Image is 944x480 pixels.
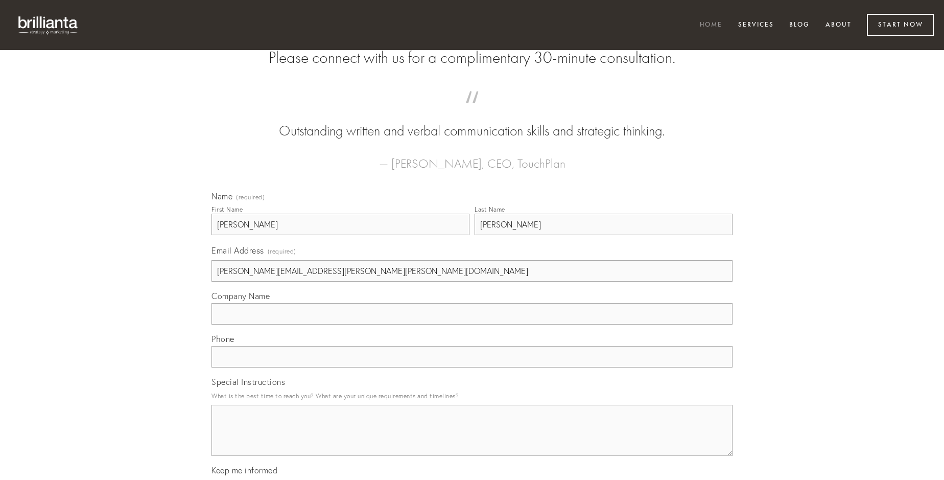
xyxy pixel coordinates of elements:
span: Phone [211,334,234,344]
span: (required) [236,194,265,200]
img: brillianta - research, strategy, marketing [10,10,87,40]
div: Last Name [475,205,505,213]
span: (required) [268,244,296,258]
span: “ [228,101,716,121]
p: What is the best time to reach you? What are your unique requirements and timelines? [211,389,733,403]
div: First Name [211,205,243,213]
a: Start Now [867,14,934,36]
span: Special Instructions [211,377,285,387]
span: Keep me informed [211,465,277,475]
figcaption: — [PERSON_NAME], CEO, TouchPlan [228,141,716,174]
span: Email Address [211,245,264,256]
a: Home [693,17,729,34]
span: Name [211,191,232,201]
a: Services [731,17,781,34]
a: About [819,17,858,34]
h2: Please connect with us for a complimentary 30-minute consultation. [211,48,733,67]
a: Blog [783,17,816,34]
blockquote: Outstanding written and verbal communication skills and strategic thinking. [228,101,716,141]
span: Company Name [211,291,270,301]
